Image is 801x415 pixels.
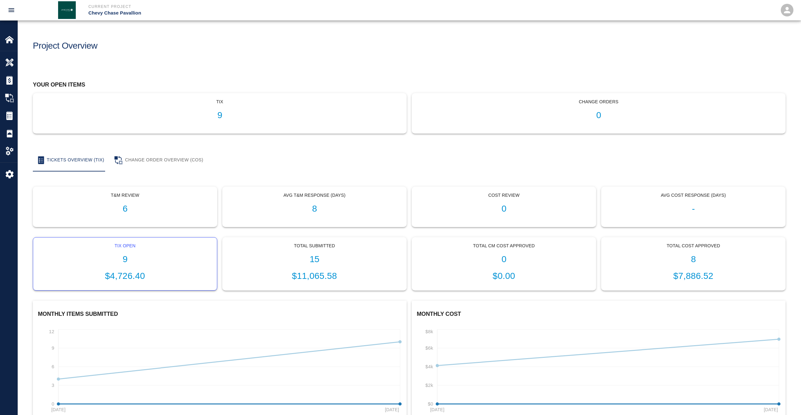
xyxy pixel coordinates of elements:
[52,401,55,406] tspan: 0
[38,269,212,283] p: $4,726.40
[38,192,212,199] p: T&M Review
[38,254,212,265] h1: 9
[228,269,401,283] p: $11,065.58
[52,345,55,351] tspan: 9
[38,204,212,214] h1: 6
[417,254,591,265] h1: 0
[607,243,780,249] p: Total Cost Approved
[38,243,212,249] p: Tix Open
[4,3,19,18] button: open drawer
[58,1,76,19] img: Janeiro Inc
[228,243,401,249] p: Total Submitted
[417,311,780,318] h2: Monthly Cost
[417,192,591,199] p: Cost Review
[51,407,66,412] tspan: [DATE]
[52,382,55,388] tspan: 3
[607,269,780,283] p: $7,886.52
[38,311,402,318] h2: Monthly Items Submitted
[228,192,401,199] p: Avg T&M Response (Days)
[696,347,801,415] iframe: Chat Widget
[33,81,786,88] h2: Your open items
[38,110,401,121] h1: 9
[88,9,435,17] p: Chevy Chase Pavallion
[425,328,433,334] tspan: $8k
[417,204,591,214] h1: 0
[425,345,433,351] tspan: $6k
[417,99,780,105] p: Change Orders
[607,204,780,214] h1: -
[607,254,780,265] h1: 8
[49,328,54,334] tspan: 12
[109,149,208,171] button: Change Order Overview (COS)
[38,99,401,105] p: tix
[417,110,780,121] h1: 0
[88,4,435,9] p: Current Project
[417,269,591,283] p: $0.00
[385,407,399,412] tspan: [DATE]
[417,243,591,249] p: Total CM Cost Approved
[228,204,401,214] h1: 8
[33,149,109,171] button: Tickets Overview (TIX)
[425,382,433,388] tspan: $2k
[607,192,780,199] p: Avg Cost Response (Days)
[425,364,433,369] tspan: $4k
[33,41,98,51] h1: Project Overview
[430,407,445,412] tspan: [DATE]
[228,254,401,265] h1: 15
[428,401,433,406] tspan: $0
[52,364,55,369] tspan: 6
